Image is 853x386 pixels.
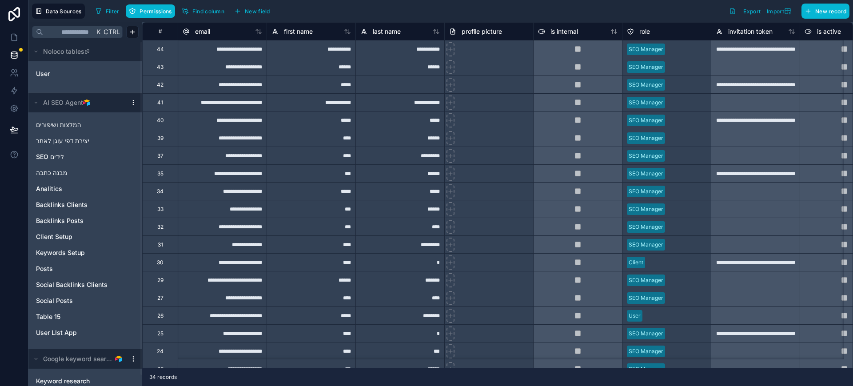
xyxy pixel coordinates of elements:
span: is internal [550,27,578,36]
div: SEO Manager [629,205,663,213]
div: יצירת דפי עוגן לאתר [32,134,139,148]
div: 39 [157,135,163,142]
div: SEO Manager [629,187,663,195]
div: SEO Manager [629,223,663,231]
a: Keyword research [36,377,117,386]
div: 29 [157,277,163,284]
div: 25 [157,330,163,337]
div: SEO Manager [629,365,663,373]
a: User LIst App [36,328,117,337]
div: Keywords Setup [32,246,139,260]
div: 37 [157,152,163,159]
div: User [629,312,641,320]
div: 43 [157,64,163,71]
span: לידים SEO [36,152,64,161]
div: SEO Manager [629,347,663,355]
a: Backlinks Posts [36,216,117,225]
span: Permissions [140,8,171,15]
div: 40 [157,117,164,124]
div: 42 [157,81,163,88]
a: User [36,69,108,78]
span: המלצות ושיפורים [36,120,81,129]
span: מבנה כתבה [36,168,67,177]
a: יצירת דפי עוגן לאתר [36,136,117,145]
span: Import [767,8,784,15]
div: Table 15 [32,310,139,324]
span: Client Setup [36,232,72,241]
span: role [639,27,650,36]
span: AI SEO Agent [43,98,83,107]
span: Social Posts [36,296,73,305]
span: Backlinks Clients [36,200,88,209]
button: Find column [179,4,227,18]
div: SEO Manager [629,241,663,249]
div: SEO Manager [629,116,663,124]
div: SEO Manager [629,81,663,89]
span: first name [284,27,313,36]
button: Import [764,4,798,19]
div: 33 [157,206,163,213]
span: email [195,27,210,36]
span: K [96,29,102,35]
div: 23 [157,366,163,373]
span: Data Sources [46,8,82,15]
div: User LIst App [32,326,139,340]
div: SEO Manager [629,276,663,284]
span: Google keyword search results [43,354,115,363]
span: Find column [192,8,224,15]
div: SEO Manager [629,45,663,53]
a: לידים SEO [36,152,117,161]
span: Posts [36,264,53,273]
span: Keywords Setup [36,248,85,257]
a: Client Setup [36,232,117,241]
span: Analitics [36,184,62,193]
span: last name [373,27,401,36]
div: 41 [157,99,163,106]
span: Table 15 [36,312,60,321]
button: New record [801,4,849,19]
div: User [32,67,139,81]
a: Analitics [36,184,117,193]
div: SEO Manager [629,134,663,142]
div: המלצות ושיפורים [32,118,139,132]
span: profile picture [462,27,502,36]
a: Keywords Setup [36,248,117,257]
div: 31 [158,241,163,248]
span: User [36,69,50,78]
div: 34 [157,188,163,195]
span: New field [245,8,270,15]
div: SEO Manager [629,330,663,338]
a: המלצות ושיפורים [36,120,117,129]
div: 44 [157,46,164,53]
a: Permissions [126,4,178,18]
div: # [149,28,171,35]
a: Table 15 [36,312,117,321]
a: Social Posts [36,296,117,305]
a: New record [798,4,849,19]
div: Social Backlinks Clients [32,278,139,292]
span: Filter [106,8,120,15]
div: מבנה כתבה [32,166,139,180]
span: Backlinks Posts [36,216,84,225]
a: Backlinks Clients [36,200,117,209]
a: Social Backlinks Clients [36,280,117,289]
button: Airtable LogoAI SEO Agent [32,96,126,109]
span: Keyword research [36,377,90,386]
div: Analitics [32,182,139,196]
a: מבנה כתבה [36,168,117,177]
span: New record [815,8,846,15]
div: 30 [157,259,163,266]
div: לידים SEO [32,150,139,164]
button: Noloco tables [32,45,133,58]
div: SEO Manager [629,152,663,160]
div: 26 [157,312,163,319]
div: 35 [157,170,163,177]
div: SEO Manager [629,63,663,71]
div: Social Posts [32,294,139,308]
div: 32 [157,223,163,231]
button: Airtable LogoGoogle keyword search results [32,353,126,365]
span: invitation token [728,27,773,36]
div: Client [629,259,643,267]
div: SEO Manager [629,99,663,107]
div: 27 [157,294,163,302]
